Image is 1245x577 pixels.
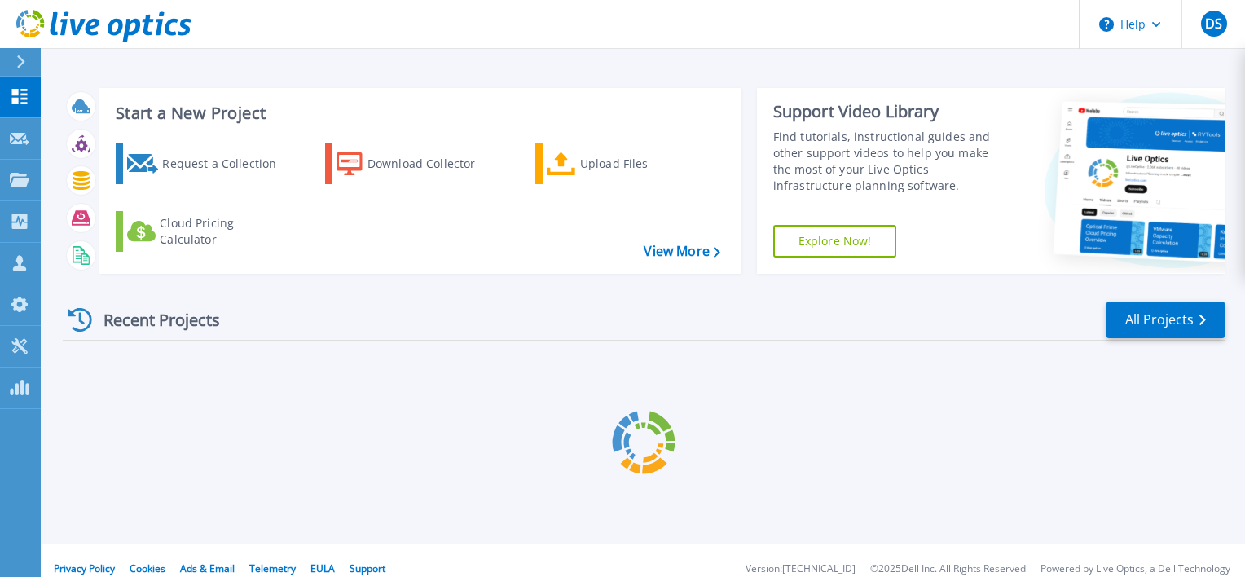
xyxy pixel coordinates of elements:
[367,148,498,180] div: Download Collector
[63,300,242,340] div: Recent Projects
[773,129,1008,194] div: Find tutorials, instructional guides and other support videos to help you make the most of your L...
[130,562,165,575] a: Cookies
[116,143,297,184] a: Request a Collection
[350,562,385,575] a: Support
[249,562,296,575] a: Telemetry
[180,562,235,575] a: Ads & Email
[160,215,290,248] div: Cloud Pricing Calculator
[870,564,1026,575] li: © 2025 Dell Inc. All Rights Reserved
[644,244,719,259] a: View More
[746,564,856,575] li: Version: [TECHNICAL_ID]
[310,562,335,575] a: EULA
[325,143,507,184] a: Download Collector
[535,143,717,184] a: Upload Files
[1106,302,1225,338] a: All Projects
[116,104,719,122] h3: Start a New Project
[773,225,897,258] a: Explore Now!
[116,211,297,252] a: Cloud Pricing Calculator
[1040,564,1230,575] li: Powered by Live Optics, a Dell Technology
[773,101,1008,122] div: Support Video Library
[54,562,115,575] a: Privacy Policy
[1205,17,1222,30] span: DS
[580,148,710,180] div: Upload Files
[162,148,293,180] div: Request a Collection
